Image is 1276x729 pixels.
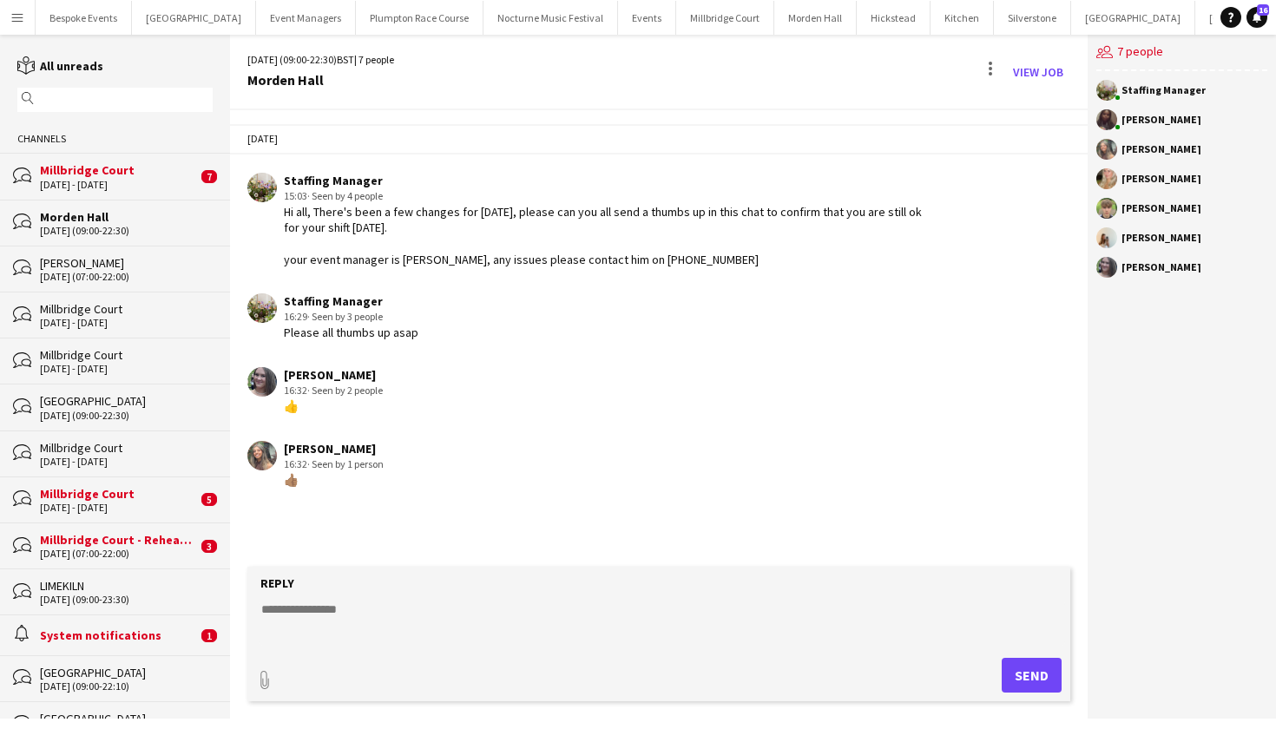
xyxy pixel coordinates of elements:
[284,456,384,472] div: 16:32
[284,173,934,188] div: Staffing Manager
[284,309,418,325] div: 16:29
[201,540,217,553] span: 3
[40,347,213,363] div: Millbridge Court
[284,325,418,340] div: Please all thumbs up asap
[1071,1,1195,35] button: [GEOGRAPHIC_DATA]
[40,225,213,237] div: [DATE] (09:00-22:30)
[307,457,384,470] span: · Seen by 1 person
[36,1,132,35] button: Bespoke Events
[284,204,934,267] div: Hi all, There's been a few changes for [DATE], please can you all send a thumbs up in this chat t...
[307,189,383,202] span: · Seen by 4 people
[1121,233,1201,243] div: [PERSON_NAME]
[1121,174,1201,184] div: [PERSON_NAME]
[1121,115,1201,125] div: [PERSON_NAME]
[40,680,213,693] div: [DATE] (09:00-22:10)
[260,575,294,591] label: Reply
[284,293,418,309] div: Staffing Manager
[40,255,213,271] div: [PERSON_NAME]
[201,170,217,183] span: 7
[40,410,213,422] div: [DATE] (09:00-22:30)
[994,1,1071,35] button: Silverstone
[307,384,383,397] span: · Seen by 2 people
[40,271,213,283] div: [DATE] (07:00-22:00)
[676,1,774,35] button: Millbridge Court
[230,124,1088,154] div: [DATE]
[247,72,394,88] div: Morden Hall
[618,1,676,35] button: Events
[774,1,857,35] button: Morden Hall
[40,627,197,643] div: System notifications
[1246,7,1267,28] a: 16
[284,188,934,204] div: 15:03
[307,310,383,323] span: · Seen by 3 people
[40,502,197,514] div: [DATE] - [DATE]
[40,578,213,594] div: LIMEKILN
[132,1,256,35] button: [GEOGRAPHIC_DATA]
[40,162,197,178] div: Millbridge Court
[1121,85,1206,95] div: Staffing Manager
[284,472,384,488] div: 👍🏽
[1121,203,1201,213] div: [PERSON_NAME]
[17,58,103,74] a: All unreads
[284,367,383,383] div: [PERSON_NAME]
[40,486,197,502] div: Millbridge Court
[40,440,213,456] div: Millbridge Court
[857,1,931,35] button: Hickstead
[40,711,213,726] div: [GEOGRAPHIC_DATA]
[284,441,384,456] div: [PERSON_NAME]
[1096,35,1267,71] div: 7 people
[1121,262,1201,273] div: [PERSON_NAME]
[356,1,483,35] button: Plumpton Race Course
[40,548,197,560] div: [DATE] (07:00-22:00)
[40,317,213,329] div: [DATE] - [DATE]
[931,1,994,35] button: Kitchen
[256,1,356,35] button: Event Managers
[40,456,213,468] div: [DATE] - [DATE]
[1121,144,1201,154] div: [PERSON_NAME]
[337,53,354,66] span: BST
[1257,4,1269,16] span: 16
[40,301,213,317] div: Millbridge Court
[40,179,197,191] div: [DATE] - [DATE]
[201,493,217,506] span: 5
[247,52,394,68] div: [DATE] (09:00-22:30) | 7 people
[40,209,213,225] div: Morden Hall
[1006,58,1070,86] a: View Job
[40,532,197,548] div: Millbridge Court - Rehearsal Dinner
[40,594,213,606] div: [DATE] (09:00-23:30)
[284,398,383,414] div: 👍
[201,629,217,642] span: 1
[40,393,213,409] div: [GEOGRAPHIC_DATA]
[284,383,383,398] div: 16:32
[40,665,213,680] div: [GEOGRAPHIC_DATA]
[1002,658,1062,693] button: Send
[483,1,618,35] button: Nocturne Music Festival
[40,363,213,375] div: [DATE] - [DATE]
